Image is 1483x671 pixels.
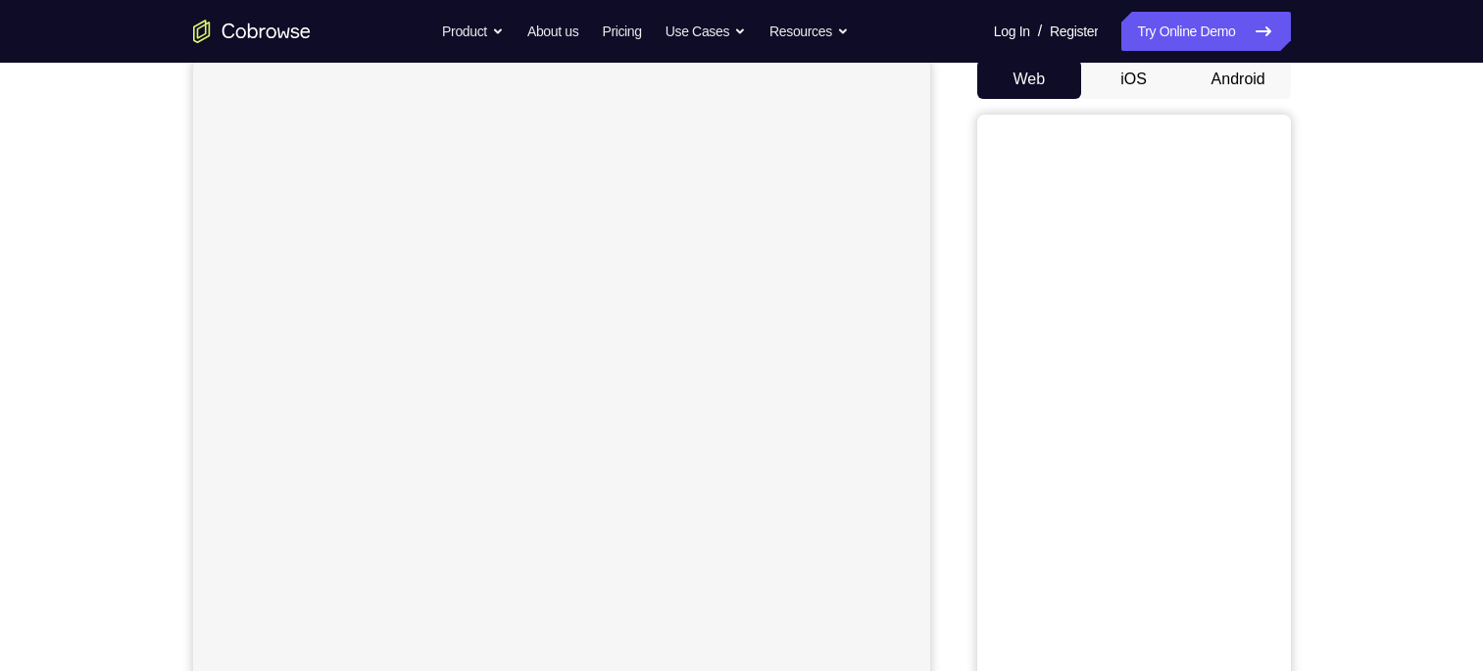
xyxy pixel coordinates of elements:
button: Resources [769,12,849,51]
a: Register [1050,12,1098,51]
button: Web [977,60,1082,99]
a: Try Online Demo [1121,12,1290,51]
button: Android [1186,60,1291,99]
a: Log In [994,12,1030,51]
a: Pricing [602,12,641,51]
button: iOS [1081,60,1186,99]
span: / [1038,20,1042,43]
button: Use Cases [666,12,746,51]
a: Go to the home page [193,20,311,43]
button: Product [442,12,504,51]
a: About us [527,12,578,51]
